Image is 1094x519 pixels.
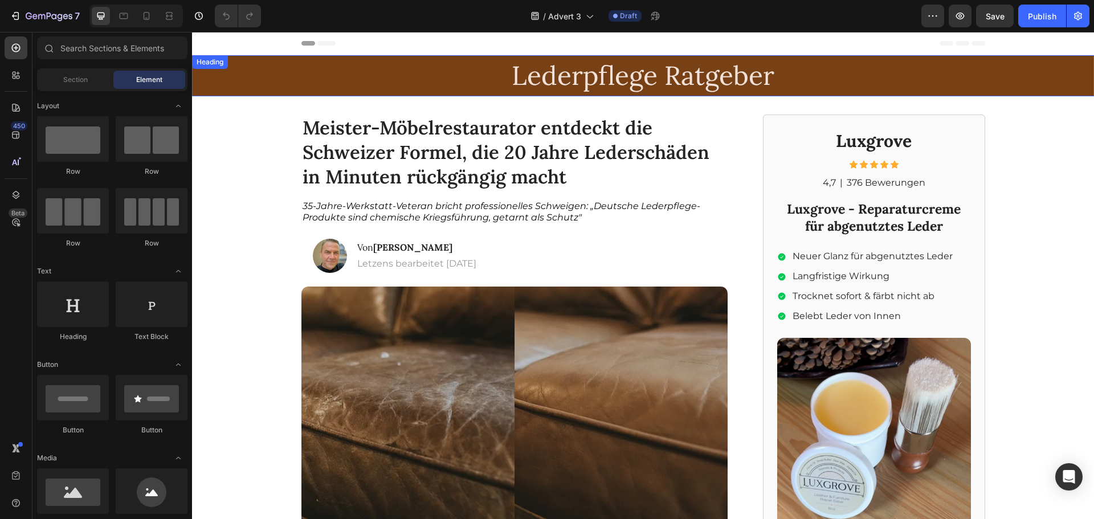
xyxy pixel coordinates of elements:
[986,11,1005,21] span: Save
[37,36,187,59] input: Search Sections & Elements
[601,259,761,271] p: Trocknet sofort & färbt nicht ab
[37,425,109,435] div: Button
[601,239,761,251] p: Langfristige Wirkung
[37,238,109,248] div: Row
[543,10,546,22] span: /
[37,166,109,177] div: Row
[1018,5,1066,27] button: Publish
[585,97,779,121] h2: Luxgrove
[116,425,187,435] div: Button
[655,145,733,157] p: 376 Bewerungen
[976,5,1014,27] button: Save
[169,355,187,374] span: Toggle open
[648,145,651,157] p: |
[63,75,88,85] span: Section
[169,449,187,467] span: Toggle open
[116,238,187,248] div: Row
[37,266,51,276] span: Text
[37,332,109,342] div: Heading
[37,359,58,370] span: Button
[11,121,27,130] div: 450
[631,145,644,157] p: 4,7
[620,11,637,21] span: Draft
[9,209,27,218] div: Beta
[37,453,57,463] span: Media
[595,169,769,202] strong: Luxgrove - Reparaturcreme für abgenutztes Leder
[585,306,779,500] img: gempages_573774321093182354-e83b31ac-f6e6-45b6-a605-9a2993982667.png
[116,166,187,177] div: Row
[136,75,162,85] span: Element
[109,255,536,498] img: gempages_573774321093182354-5d174ea6-4cda-4542-977a-bb977fded8b5.png
[548,10,581,22] span: Advert 3
[1028,10,1056,22] div: Publish
[37,101,59,111] span: Layout
[1055,463,1083,491] div: Open Intercom Messenger
[215,5,261,27] div: Undo/Redo
[5,5,85,27] button: 7
[192,32,1094,519] iframe: Design area
[75,9,80,23] p: 7
[116,332,187,342] div: Text Block
[169,262,187,280] span: Toggle open
[169,97,187,115] span: Toggle open
[601,219,761,231] p: Neuer Glanz für abgenutztes Leder
[601,279,761,291] p: Belebt Leder von Innen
